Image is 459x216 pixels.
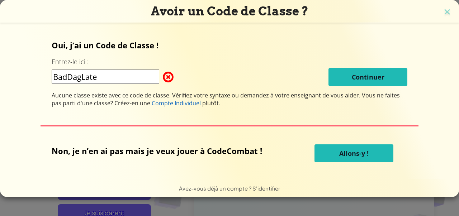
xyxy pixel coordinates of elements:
span: Continuer [352,73,384,81]
p: Oui, j’ai un Code de Classe ! [52,40,407,51]
span: Avoir un Code de Classe ? [151,4,308,18]
span: Vous ne faites pas parti d'une classe? Créez-en une [52,91,400,107]
button: Allons-y ! [314,144,393,162]
span: Aucune classe existe avec ce code de classe. Vérifiez votre syntaxe ou demandez à votre enseignan... [52,91,362,99]
p: Non, je n’en ai pas mais je veux jouer à CodeCombat ! [52,145,265,156]
img: close icon [443,7,452,18]
label: Entrez-le ici : [52,57,89,66]
span: Compte Individuel [152,99,201,107]
a: S'identifier [252,185,280,192]
span: plutôt. [201,99,220,107]
button: Continuer [328,68,407,86]
span: Avez-vous déjà un compte ? [179,185,252,192]
span: Allons-y ! [339,149,369,158]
